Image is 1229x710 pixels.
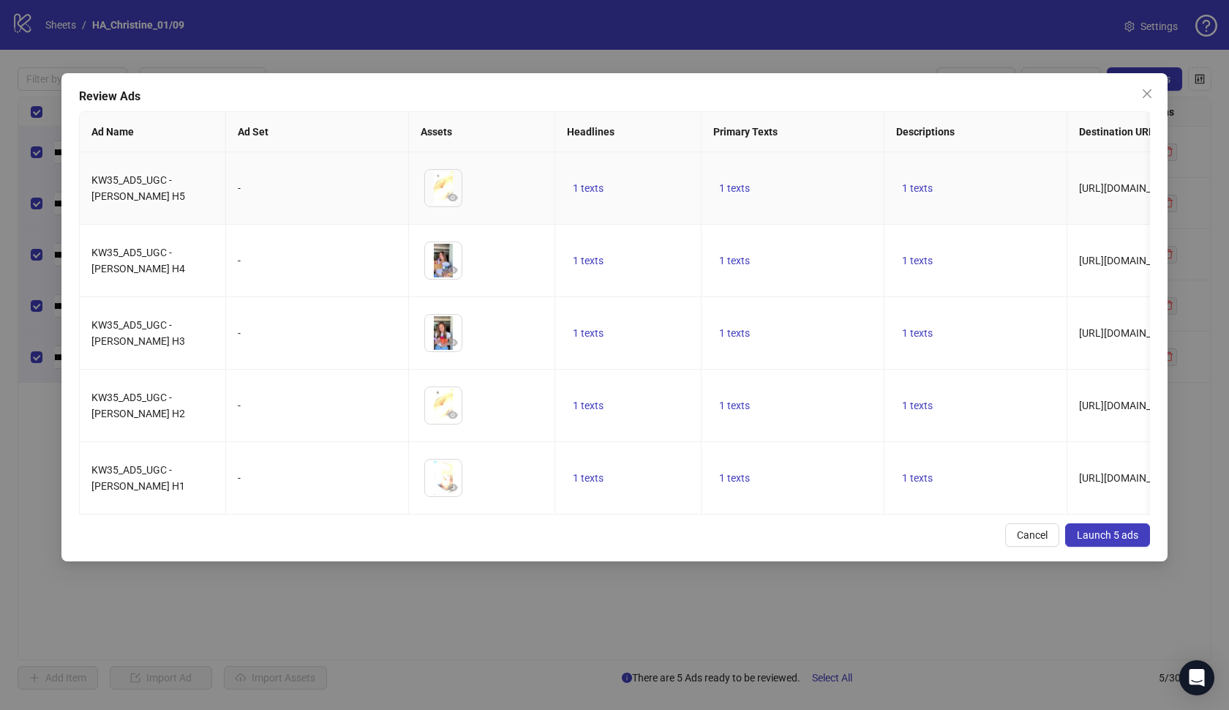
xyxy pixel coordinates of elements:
[719,255,750,266] span: 1 texts
[567,324,609,342] button: 1 texts
[1179,660,1214,695] div: Open Intercom Messenger
[238,397,396,414] div: -
[1067,112,1214,152] th: Destination URL
[448,265,458,275] span: eye
[425,242,462,279] img: Asset 1
[448,410,458,420] span: eye
[902,327,933,339] span: 1 texts
[896,397,939,414] button: 1 texts
[1135,82,1159,105] button: Close
[1079,255,1182,266] span: [URL][DOMAIN_NAME]
[409,112,555,152] th: Assets
[713,252,756,269] button: 1 texts
[567,469,609,487] button: 1 texts
[1079,327,1182,339] span: [URL][DOMAIN_NAME]
[713,179,756,197] button: 1 texts
[80,112,226,152] th: Ad Name
[896,252,939,269] button: 1 texts
[1065,523,1150,547] button: Launch 5 ads
[444,261,462,279] button: Preview
[91,247,185,274] span: KW35_AD5_UGC - [PERSON_NAME] H4
[226,112,409,152] th: Ad Set
[1141,88,1153,100] span: close
[91,319,185,347] span: KW35_AD5_UGC - [PERSON_NAME] H3
[238,470,396,486] div: -
[896,469,939,487] button: 1 texts
[425,460,462,496] img: Asset 1
[902,182,933,194] span: 1 texts
[444,334,462,351] button: Preview
[902,400,933,411] span: 1 texts
[91,464,185,492] span: KW35_AD5_UGC - [PERSON_NAME] H1
[79,88,1150,105] div: Review Ads
[448,337,458,348] span: eye
[567,252,609,269] button: 1 texts
[444,479,462,496] button: Preview
[444,406,462,424] button: Preview
[884,112,1067,152] th: Descriptions
[713,397,756,414] button: 1 texts
[238,325,396,341] div: -
[425,170,462,206] img: Asset 1
[573,255,604,266] span: 1 texts
[713,469,756,487] button: 1 texts
[555,112,702,152] th: Headlines
[567,179,609,197] button: 1 texts
[1017,529,1048,541] span: Cancel
[448,193,458,203] span: eye
[1005,523,1059,547] button: Cancel
[448,482,458,493] span: eye
[719,472,750,484] span: 1 texts
[713,324,756,342] button: 1 texts
[1079,472,1182,484] span: [URL][DOMAIN_NAME]
[1079,400,1182,411] span: [URL][DOMAIN_NAME]
[573,400,604,411] span: 1 texts
[91,392,185,419] span: KW35_AD5_UGC - [PERSON_NAME] H2
[573,327,604,339] span: 1 texts
[444,189,462,206] button: Preview
[719,327,750,339] span: 1 texts
[902,255,933,266] span: 1 texts
[567,397,609,414] button: 1 texts
[896,179,939,197] button: 1 texts
[573,182,604,194] span: 1 texts
[719,182,750,194] span: 1 texts
[1077,529,1138,541] span: Launch 5 ads
[238,180,396,196] div: -
[719,400,750,411] span: 1 texts
[902,472,933,484] span: 1 texts
[896,324,939,342] button: 1 texts
[425,315,462,351] img: Asset 1
[573,472,604,484] span: 1 texts
[1079,182,1182,194] span: [URL][DOMAIN_NAME]
[91,174,185,202] span: KW35_AD5_UGC - [PERSON_NAME] H5
[702,112,884,152] th: Primary Texts
[238,253,396,269] div: -
[425,387,462,424] img: Asset 1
